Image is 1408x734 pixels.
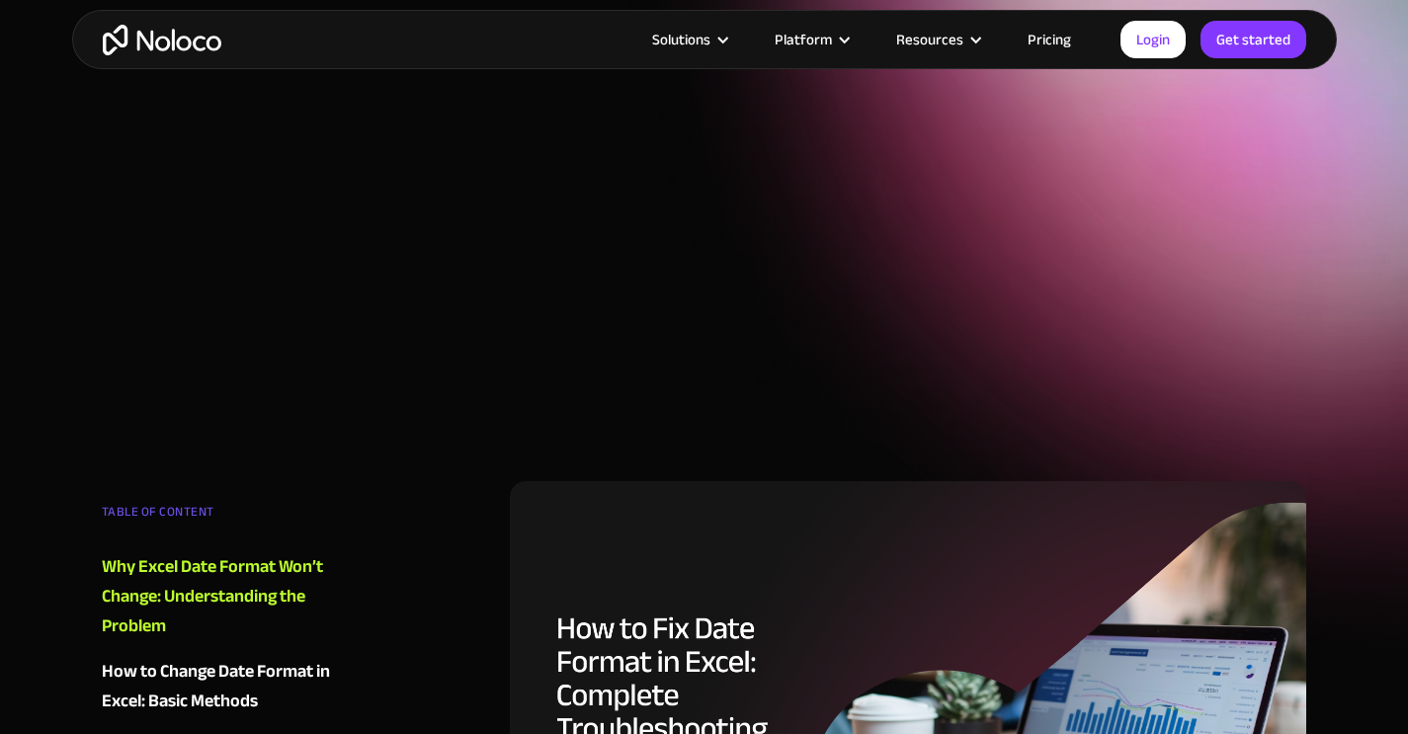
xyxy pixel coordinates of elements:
[102,552,341,641] a: Why Excel Date Format Won’t Change: Understanding the Problem
[627,27,750,52] div: Solutions
[896,27,963,52] div: Resources
[1003,27,1096,52] a: Pricing
[652,27,710,52] div: Solutions
[1201,21,1306,58] a: Get started
[102,657,341,716] a: How to Change Date Format in Excel: Basic Methods
[775,27,832,52] div: Platform
[1120,21,1186,58] a: Login
[103,25,221,55] a: home
[871,27,1003,52] div: Resources
[750,27,871,52] div: Platform
[102,497,341,536] div: TABLE OF CONTENT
